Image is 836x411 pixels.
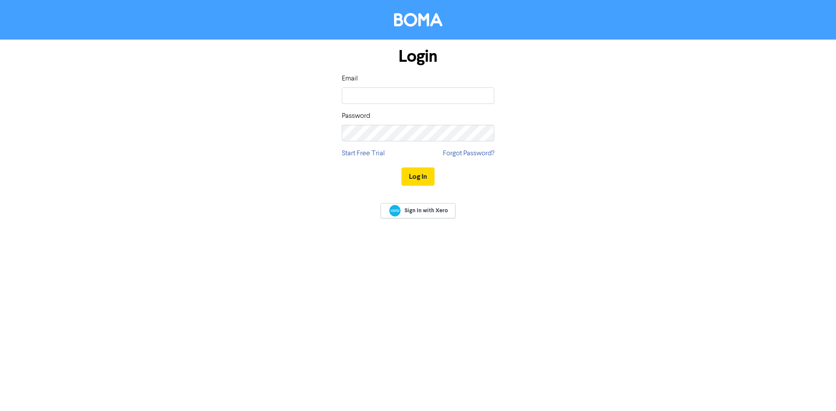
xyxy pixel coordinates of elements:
[389,205,401,217] img: Xero logo
[342,74,358,84] label: Email
[443,148,494,159] a: Forgot Password?
[342,111,370,121] label: Password
[405,207,448,214] span: Sign In with Xero
[394,13,442,27] img: BOMA Logo
[381,203,455,218] a: Sign In with Xero
[342,47,494,67] h1: Login
[401,167,435,186] button: Log In
[342,148,385,159] a: Start Free Trial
